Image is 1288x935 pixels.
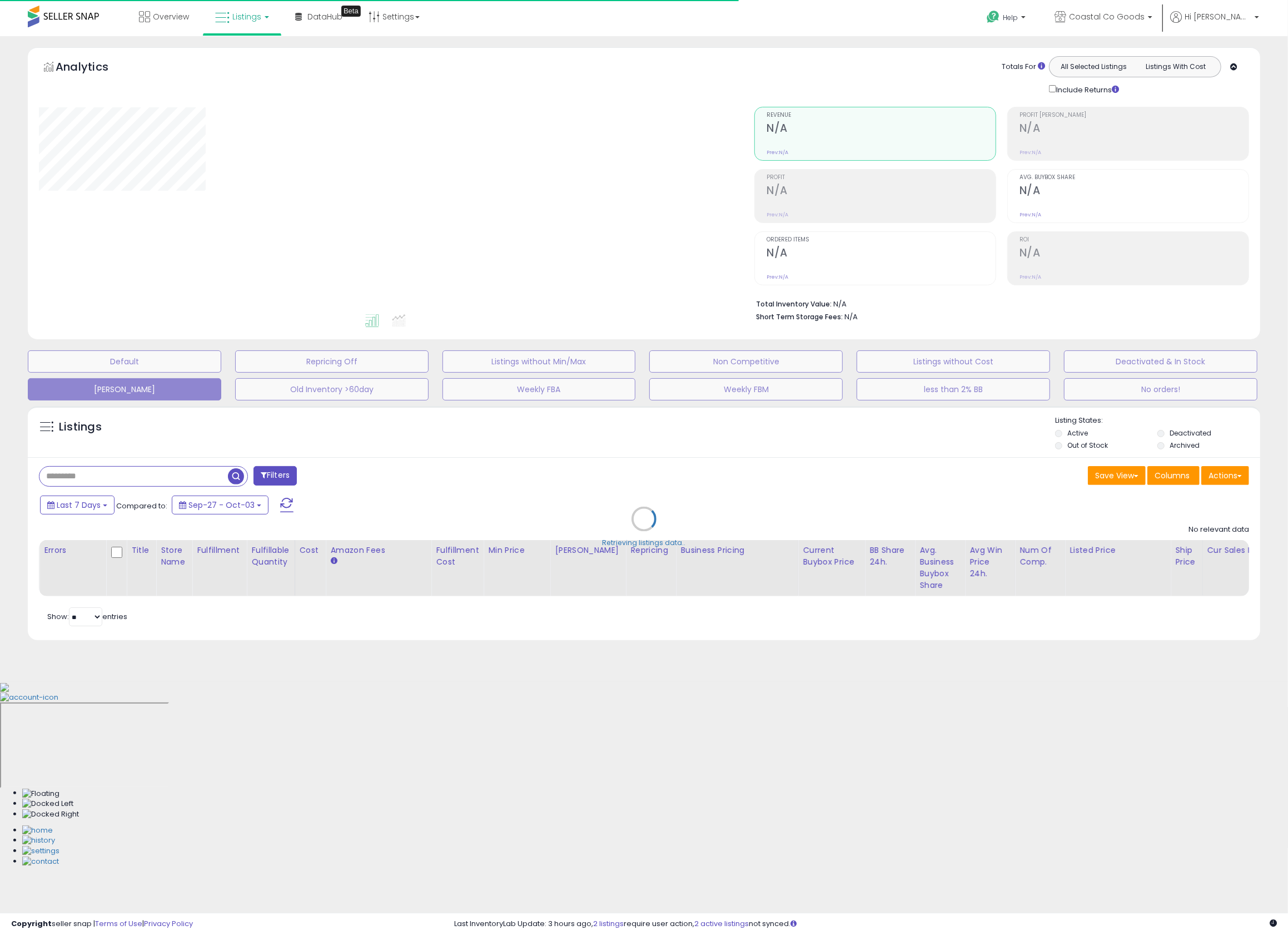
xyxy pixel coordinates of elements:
[1041,83,1132,96] div: Include Returns
[232,11,261,22] span: Listings
[1052,60,1135,74] button: All Selected Listings
[22,846,59,857] img: Settings
[767,112,996,118] span: Revenue
[649,378,843,400] button: Weekly FBM
[1170,11,1259,36] a: Hi [PERSON_NAME]
[1020,246,1249,261] h2: N/A
[756,296,1241,310] li: N/A
[1185,11,1251,22] span: Hi [PERSON_NAME]
[756,299,832,309] b: Total Inventory Value:
[235,378,429,400] button: Old Inventory >60day
[56,59,130,77] h5: Analytics
[22,835,55,846] img: History
[1064,378,1257,400] button: No orders!
[1020,175,1249,181] span: Avg. Buybox Share
[767,122,996,137] h2: N/A
[986,10,1000,24] i: Get Help
[1002,62,1045,72] div: Totals For
[1020,112,1249,118] span: Profit [PERSON_NAME]
[307,11,342,22] span: DataHub
[442,350,636,373] button: Listings without Min/Max
[1020,149,1041,156] small: Prev: N/A
[22,857,59,867] img: Contact
[1020,122,1249,137] h2: N/A
[341,6,361,17] div: Tooltip anchor
[767,274,788,280] small: Prev: N/A
[1069,11,1145,22] span: Coastal Co Goods
[649,350,843,373] button: Non Competitive
[603,538,686,548] div: Retrieving listings data..
[22,789,59,799] img: Floating
[153,11,189,22] span: Overview
[22,809,79,820] img: Docked Right
[28,378,221,400] button: [PERSON_NAME]
[767,175,996,181] span: Profit
[1020,211,1041,218] small: Prev: N/A
[22,825,53,836] img: Home
[442,378,636,400] button: Weekly FBA
[1020,274,1041,280] small: Prev: N/A
[857,350,1050,373] button: Listings without Cost
[1135,60,1217,74] button: Listings With Cost
[1020,237,1249,243] span: ROI
[844,311,858,322] span: N/A
[767,184,996,199] h2: N/A
[857,378,1050,400] button: less than 2% BB
[756,312,843,321] b: Short Term Storage Fees:
[1020,184,1249,199] h2: N/A
[767,237,996,243] span: Ordered Items
[767,149,788,156] small: Prev: N/A
[28,350,221,373] button: Default
[1064,350,1257,373] button: Deactivated & In Stock
[978,2,1037,36] a: Help
[22,799,73,809] img: Docked Left
[767,246,996,261] h2: N/A
[767,211,788,218] small: Prev: N/A
[1003,13,1018,22] span: Help
[235,350,429,373] button: Repricing Off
